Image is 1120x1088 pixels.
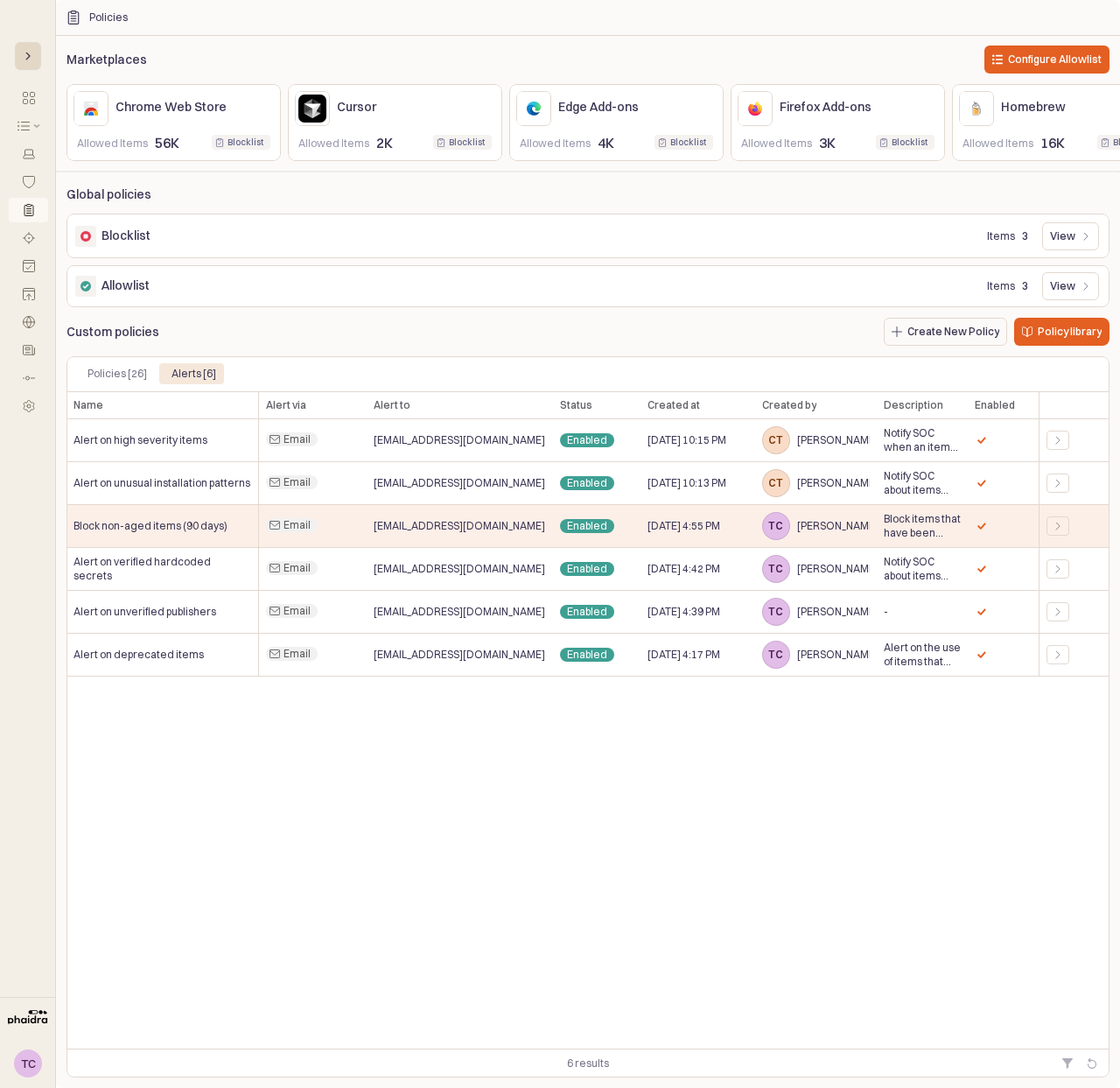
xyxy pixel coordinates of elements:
[337,98,460,116] p: Cursor
[884,426,961,454] span: Notify SOC when an item has a high risk to facilitate manual review.
[77,136,148,151] p: Allowed Items
[376,132,426,153] p: 2K
[66,51,287,69] p: Marketplaces
[647,398,700,412] span: Created at
[884,318,1007,346] button: Create New Policy
[975,398,1015,412] span: Enabled
[884,469,961,497] span: Notify SOC about items with unusually high installation velocity, which may indicate fake installs.
[66,186,151,204] p: Global policies
[374,562,545,576] span: [EMAIL_ADDRESS][DOMAIN_NAME]
[1042,272,1099,300] button: View
[9,366,48,390] button: Audit
[1022,278,1028,294] p: 3
[14,1049,42,1077] button: TC
[66,1049,1109,1077] div: Table toolbar
[567,519,607,533] span: Enabled
[670,135,706,150] div: Blocklist
[374,476,545,490] span: [EMAIL_ADDRESS][DOMAIN_NAME]
[283,604,311,618] span: Email
[374,433,545,447] span: [EMAIL_ADDRESS][DOMAIN_NAME]
[9,226,48,250] button: Remediation
[763,642,789,668] span: TC
[884,605,888,619] span: -
[567,648,607,662] span: Enabled
[9,254,48,278] button: Requests
[73,605,216,619] span: Alert on unverified publishers
[987,228,1015,244] p: Items
[266,398,306,412] span: Alert via
[892,135,927,150] div: Blocklist
[647,562,720,576] span: [DATE] 4:42 PM
[884,512,961,540] span: Block items that have been published in the last 90 days restrict or flag newly released componen...
[374,605,545,619] span: [EMAIL_ADDRESS][DOMAIN_NAME]
[9,170,48,194] button: Guardrails
[101,227,150,245] p: Blocklist
[763,470,789,496] span: CT
[1050,279,1075,293] p: View
[797,648,870,662] span: [PERSON_NAME]
[567,605,607,619] span: Enabled
[780,98,903,116] p: Firefox Add-ons
[73,433,207,447] span: Alert on high severity items
[449,135,485,150] div: Blocklist
[884,398,943,412] span: Description
[907,325,999,339] p: Create New Policy
[101,277,150,295] p: Allowlist
[797,476,870,490] span: [PERSON_NAME]
[1014,318,1109,346] button: Policy library
[283,432,311,446] span: Email
[797,562,870,576] span: [PERSON_NAME]
[558,98,682,116] p: Edge Add-ons
[283,518,311,532] span: Email
[763,427,789,453] span: CT
[598,132,647,153] p: 4K
[298,136,369,151] p: Allowed Items
[819,132,869,153] p: 3K
[1057,1053,1078,1074] button: Filter
[227,135,263,150] div: Blocklist
[283,647,311,661] span: Email
[647,433,726,447] span: [DATE] 10:15 PM
[73,476,250,490] span: Alert on unusual installation patterns
[9,114,48,138] button: Inventory
[797,519,870,533] span: [PERSON_NAME]
[567,562,607,576] span: Enabled
[283,475,311,489] span: Email
[21,1055,36,1072] div: TC
[9,198,48,222] button: Policies
[1040,132,1090,153] p: 16K
[647,476,726,490] span: [DATE] 10:13 PM
[647,648,720,662] span: [DATE] 4:17 PM
[987,278,1015,294] p: Items
[115,98,239,116] p: Chrome Web Store
[161,363,227,384] div: Alerts [6]
[763,599,789,625] span: TC
[520,136,591,151] p: Allowed Items
[73,555,251,583] span: Alert on verified hardcoded secrets
[567,476,607,490] span: Enabled
[884,641,961,669] span: Alert on the use of items that are no longer maintained or supported.
[797,433,870,447] span: [PERSON_NAME]
[1022,228,1028,244] p: 3
[73,648,204,662] span: Alert on deprecated items
[763,556,789,582] span: TC
[374,398,410,412] span: Alert to
[560,398,592,412] span: Status
[73,398,103,412] span: Name
[374,519,545,533] span: [EMAIL_ADDRESS][DOMAIN_NAME]
[567,1055,609,1072] div: 6 results
[77,363,157,384] div: Policies [26]
[87,363,147,384] div: Policies [26]
[9,282,48,306] button: Publish
[9,142,48,166] button: Endpoints
[1008,53,1102,67] p: Configure Allowlist
[1081,1053,1102,1074] button: Refresh
[797,605,870,619] span: [PERSON_NAME]
[1042,222,1099,250] button: View
[374,648,545,662] span: [EMAIL_ADDRESS][DOMAIN_NAME]
[1050,229,1075,243] p: View
[89,11,128,24] div: Policies
[567,433,607,447] span: Enabled
[9,310,48,334] button: Koidex
[962,136,1033,151] p: Allowed Items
